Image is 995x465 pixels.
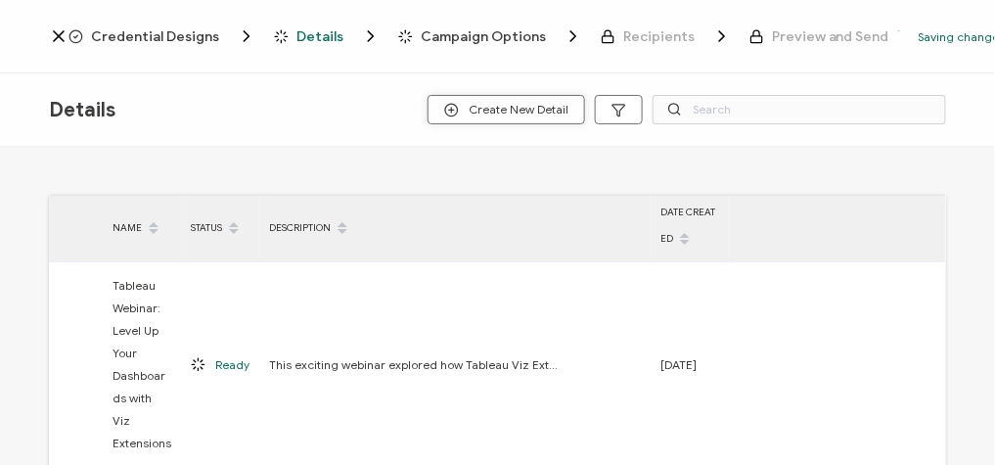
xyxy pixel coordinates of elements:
div: Breadcrumb [68,26,889,46]
span: Campaign Options [421,29,546,44]
div: NAME [103,212,181,246]
span: Credential Designs [68,26,256,46]
span: Campaign Options [398,26,583,46]
span: Preview and Send [749,29,889,44]
span: Details [296,29,343,44]
span: Tableau Webinar: Level Up Your Dashboards with Viz Extensions [113,274,171,454]
span: Details [49,98,115,122]
span: Recipients [601,26,732,46]
iframe: Chat Widget [897,371,995,465]
span: Create New Detail [444,103,568,117]
div: DATE CREATED [651,201,729,256]
div: DESCRIPTION [259,212,651,246]
span: Preview and Send [772,29,889,44]
span: Credential Designs [91,29,219,44]
span: Details [274,26,381,46]
button: Create New Detail [428,95,585,124]
span: This exciting webinar explored how Tableau Viz Extensions can take your dashboards from great to ... [269,353,563,376]
input: Search [653,95,946,124]
div: STATUS [181,212,259,246]
div: [DATE] [651,353,729,376]
span: Ready [215,353,249,376]
span: Recipients [623,29,695,44]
